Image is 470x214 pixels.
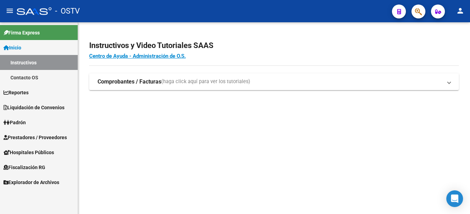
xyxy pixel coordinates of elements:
[3,89,29,96] span: Reportes
[3,149,54,156] span: Hospitales Públicos
[3,104,64,111] span: Liquidación de Convenios
[456,7,464,15] mat-icon: person
[3,164,45,171] span: Fiscalización RG
[89,39,459,52] h2: Instructivos y Video Tutoriales SAAS
[161,78,250,86] span: (haga click aquí para ver los tutoriales)
[6,7,14,15] mat-icon: menu
[3,44,21,51] span: Inicio
[3,134,67,141] span: Prestadores / Proveedores
[89,73,459,90] mat-expansion-panel-header: Comprobantes / Facturas(haga click aquí para ver los tutoriales)
[3,29,40,37] span: Firma Express
[3,119,26,126] span: Padrón
[446,190,463,207] div: Open Intercom Messenger
[89,53,186,59] a: Centro de Ayuda - Administración de O.S.
[3,179,59,186] span: Explorador de Archivos
[98,78,161,86] strong: Comprobantes / Facturas
[55,3,80,19] span: - OSTV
